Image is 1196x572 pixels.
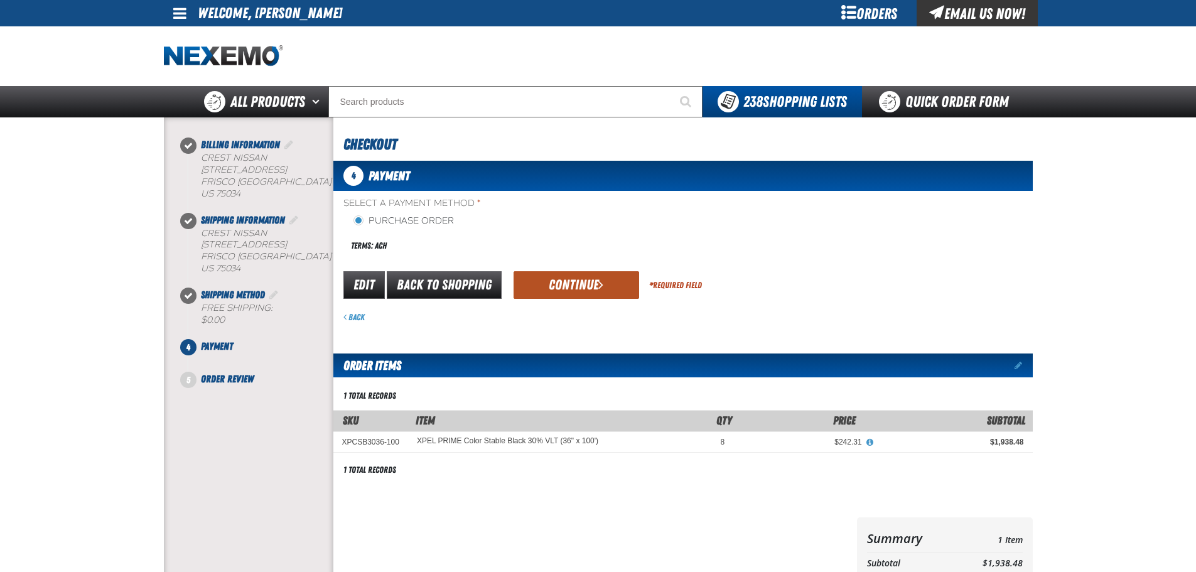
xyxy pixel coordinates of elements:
[743,93,763,111] strong: 238
[948,555,1022,572] td: $1,938.48
[649,279,702,291] div: Required Field
[343,390,396,402] div: 1 total records
[387,271,502,299] a: Back to Shopping
[343,166,364,186] span: 4
[721,438,725,446] span: 8
[333,353,401,377] h2: Order Items
[862,437,878,448] button: View All Prices for XPEL PRIME Color Stable Black 30% VLT (36" x 100')
[237,251,331,262] span: [GEOGRAPHIC_DATA]
[216,263,240,274] bdo: 75034
[416,414,435,427] span: Item
[1015,361,1033,370] a: Edit items
[201,263,213,274] span: US
[201,139,280,151] span: Billing Information
[343,464,396,476] div: 1 total records
[671,86,703,117] button: Start Searching
[948,527,1022,549] td: 1 Item
[201,153,267,163] span: Crest Nissan
[880,437,1024,447] div: $1,938.48
[188,213,333,288] li: Shipping Information. Step 2 of 5. Completed
[180,372,197,388] span: 5
[343,414,358,427] a: SKU
[201,340,233,352] span: Payment
[201,176,235,187] span: FRISCO
[201,373,254,385] span: Order Review
[703,86,862,117] button: You have 238 Shopping Lists. Open to view details
[188,138,333,213] li: Billing Information. Step 1 of 5. Completed
[353,215,364,225] input: Purchase Order
[328,86,703,117] input: Search
[288,214,300,226] a: Edit Shipping Information
[201,315,225,325] strong: $0.00
[743,93,847,111] span: Shopping Lists
[343,312,365,322] a: Back
[417,437,598,446] : XPEL PRIME Color Stable Black 30% VLT (36" x 100')
[164,45,283,67] a: Home
[180,339,197,355] span: 4
[164,45,283,67] img: Nexemo logo
[343,136,397,153] span: Checkout
[237,176,331,187] span: [GEOGRAPHIC_DATA]
[742,437,861,447] div: $242.31
[353,215,454,227] label: Purchase Order
[308,86,328,117] button: Open All Products pages
[201,188,213,199] span: US
[230,90,305,113] span: All Products
[862,86,1032,117] a: Quick Order Form
[188,288,333,339] li: Shipping Method. Step 3 of 5. Completed
[283,139,295,151] a: Edit Billing Information
[201,251,235,262] span: FRISCO
[188,339,333,372] li: Payment. Step 4 of 5. Not Completed
[343,271,385,299] a: Edit
[201,165,287,175] span: [STREET_ADDRESS]
[201,228,267,239] span: Crest Nissan
[188,372,333,387] li: Order Review. Step 5 of 5. Not Completed
[201,239,287,250] span: [STREET_ADDRESS]
[343,232,683,259] div: Terms: ACH
[867,527,949,549] th: Summary
[369,168,410,183] span: Payment
[179,138,333,387] nav: Checkout steps. Current step is Payment. Step 4 of 5
[514,271,639,299] button: Continue
[333,431,408,452] td: XPCSB3036-100
[267,289,280,301] a: Edit Shipping Method
[987,414,1025,427] span: Subtotal
[201,303,333,326] div: Free Shipping:
[716,414,732,427] span: Qty
[201,289,265,301] span: Shipping Method
[833,414,856,427] span: Price
[867,555,949,572] th: Subtotal
[343,198,683,210] span: Select a Payment Method
[216,188,240,199] bdo: 75034
[201,214,285,226] span: Shipping Information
